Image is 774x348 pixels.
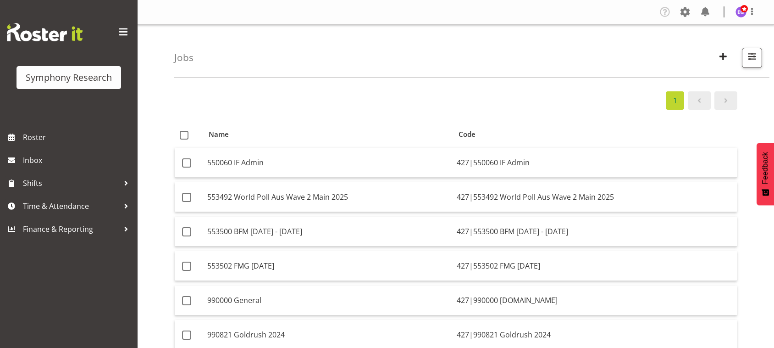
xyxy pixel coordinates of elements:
td: 990000 General [204,286,453,315]
span: Inbox [23,153,133,167]
span: Code [459,129,475,140]
span: Time & Attendance [23,199,119,213]
img: Rosterit website logo [7,23,83,41]
td: 553502 FMG [DATE] [204,251,453,281]
td: 427|553500 BFM [DATE] - [DATE] [453,217,737,247]
span: Shifts [23,176,119,190]
button: Feedback - Show survey [757,143,774,205]
div: Symphony Research [26,71,112,84]
td: 553492 World Poll Aus Wave 2 Main 2025 [204,182,453,212]
span: Name [209,129,229,140]
span: Finance & Reporting [23,222,119,236]
span: Feedback [761,152,769,184]
span: Roster [23,130,133,144]
button: Filter Jobs [742,48,762,68]
td: 553500 BFM [DATE] - [DATE] [204,217,453,247]
td: 550060 IF Admin [204,148,453,178]
button: Create New Job [713,48,733,68]
img: emma-gannaway277.jpg [735,6,746,17]
td: 427|553492 World Poll Aus Wave 2 Main 2025 [453,182,737,212]
td: 427|553502 FMG [DATE] [453,251,737,281]
td: 427|550060 IF Admin [453,148,737,178]
h4: Jobs [174,52,193,63]
td: 427|990000 [DOMAIN_NAME] [453,286,737,315]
